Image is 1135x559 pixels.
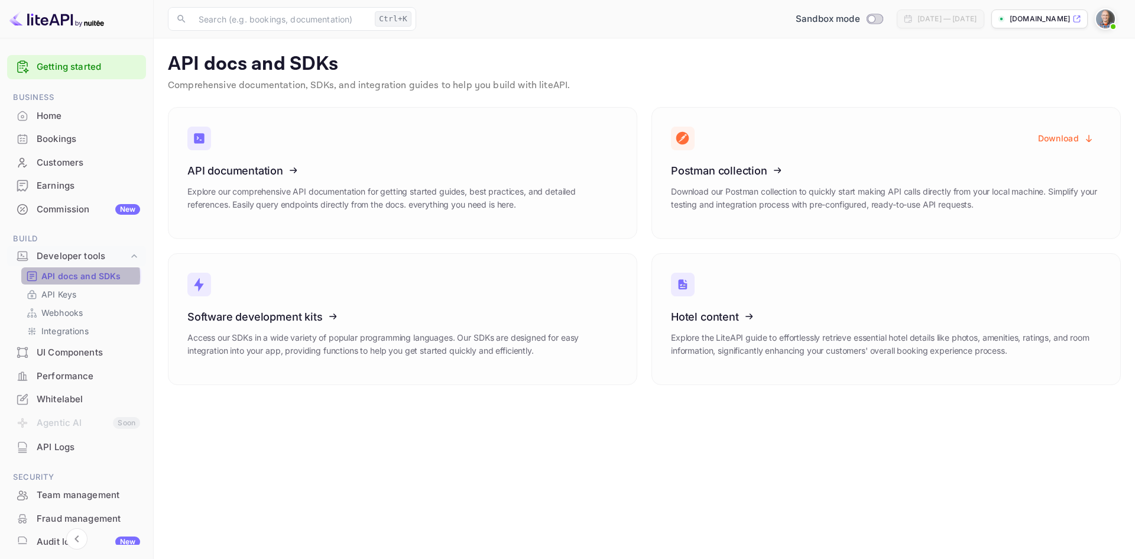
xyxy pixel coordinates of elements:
div: API Logs [37,441,140,454]
p: Explore the LiteAPI guide to effortlessly retrieve essential hotel details like photos, amenities... [671,331,1101,357]
p: Explore our comprehensive API documentation for getting started guides, best practices, and detai... [187,185,618,211]
a: Home [7,105,146,127]
div: Fraud management [37,512,140,526]
span: Security [7,471,146,484]
span: Sandbox mode [796,12,860,26]
div: Integrations [21,322,141,340]
a: API documentationExplore our comprehensive API documentation for getting started guides, best pra... [168,107,637,239]
button: Collapse navigation [66,528,87,550]
div: Whitelabel [7,388,146,411]
div: Getting started [7,55,146,79]
div: API docs and SDKs [21,267,141,285]
p: [DOMAIN_NAME] [1010,14,1070,24]
p: API docs and SDKs [41,270,121,282]
div: API Logs [7,436,146,459]
h3: API documentation [187,164,618,177]
div: Customers [7,151,146,175]
div: Team management [37,489,140,502]
span: Build [7,232,146,245]
a: Fraud management [7,508,146,529]
img: LiteAPI logo [9,9,104,28]
div: Audit logsNew [7,531,146,554]
div: Customers [37,156,140,170]
div: Performance [37,370,140,383]
div: New [115,537,140,547]
a: API Logs [7,436,146,458]
div: Ctrl+K [375,11,411,27]
a: Performance [7,365,146,387]
div: New [115,204,140,215]
a: Bookings [7,128,146,150]
div: Home [37,109,140,123]
button: Download [1031,127,1101,150]
div: CommissionNew [7,198,146,221]
div: Earnings [7,175,146,198]
div: Performance [7,365,146,388]
a: API Keys [26,288,137,300]
div: Switch to Production mode [791,12,887,26]
div: Developer tools [37,250,128,263]
div: [DATE] — [DATE] [917,14,977,24]
a: Software development kitsAccess our SDKs in a wide variety of popular programming languages. Our ... [168,253,637,385]
h3: Postman collection [671,164,1101,177]
span: Business [7,91,146,104]
div: Bookings [7,128,146,151]
div: UI Components [37,346,140,360]
a: Earnings [7,175,146,196]
a: Team management [7,484,146,506]
div: Home [7,105,146,128]
a: Integrations [26,325,137,337]
p: API docs and SDKs [168,53,1121,76]
a: Getting started [37,60,140,74]
div: Earnings [37,179,140,193]
a: Audit logsNew [7,531,146,552]
p: Webhooks [41,306,83,319]
a: UI Components [7,341,146,363]
div: Whitelabel [37,393,140,406]
div: Developer tools [7,246,146,267]
a: Webhooks [26,306,137,319]
a: CommissionNew [7,198,146,220]
input: Search (e.g. bookings, documentation) [192,7,370,31]
a: Whitelabel [7,388,146,410]
div: Audit logs [37,535,140,549]
div: Team management [7,484,146,507]
h3: Hotel content [671,311,1101,323]
div: Commission [37,203,140,217]
img: Neville van Jaarsveld [1096,9,1115,28]
div: Fraud management [7,508,146,531]
div: Webhooks [21,304,141,321]
a: Customers [7,151,146,173]
div: UI Components [7,341,146,364]
div: API Keys [21,286,141,303]
p: Comprehensive documentation, SDKs, and integration guides to help you build with liteAPI. [168,79,1121,93]
a: Hotel contentExplore the LiteAPI guide to effortlessly retrieve essential hotel details like phot... [651,253,1121,385]
p: Download our Postman collection to quickly start making API calls directly from your local machin... [671,185,1101,211]
p: API Keys [41,288,76,300]
a: API docs and SDKs [26,270,137,282]
div: Bookings [37,133,140,146]
p: Integrations [41,325,89,337]
h3: Software development kits [187,311,618,323]
p: Access our SDKs in a wide variety of popular programming languages. Our SDKs are designed for eas... [187,331,618,357]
